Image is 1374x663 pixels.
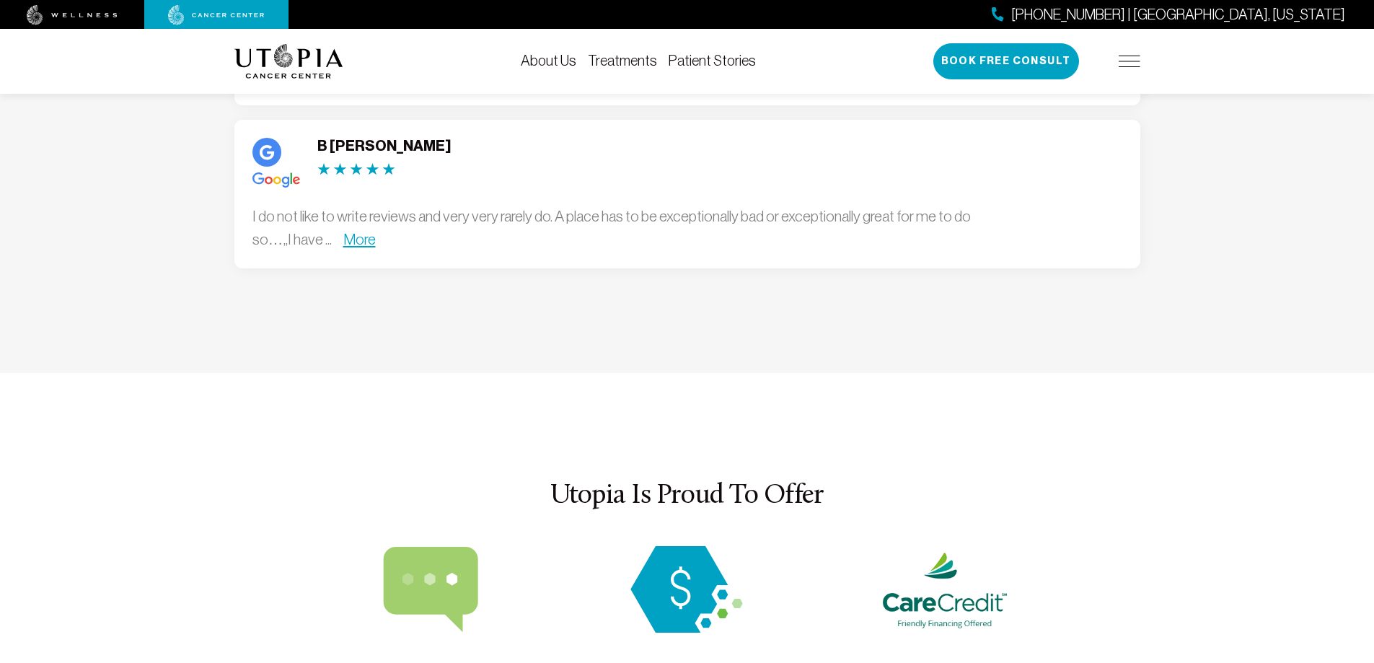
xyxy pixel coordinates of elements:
a: [PHONE_NUMBER] | [GEOGRAPHIC_DATA], [US_STATE] [992,4,1345,25]
h3: Utopia Is Proud To Offer [234,481,1140,511]
img: logo [234,44,343,79]
img: google [252,138,281,167]
img: wellness [27,5,118,25]
a: Treatments [588,53,657,69]
a: About Us [521,53,576,69]
img: Free Initial Consultation [366,546,495,633]
a: More [343,231,376,247]
a: Patient Stories [669,53,756,69]
div: B [PERSON_NAME] [317,138,451,155]
img: Accepts CareCredit [879,546,1008,633]
div: I do not like to write reviews and very very rarely do. A place has to be exceptionally bad or ex... [252,205,974,250]
img: cancer center [168,5,265,25]
img: Google Reviews [317,163,395,176]
button: Book Free Consult [933,43,1079,79]
img: google [252,172,300,188]
span: [PHONE_NUMBER] | [GEOGRAPHIC_DATA], [US_STATE] [1011,4,1345,25]
img: icon-hamburger [1119,56,1140,67]
img: Discounted Accommodations [622,546,751,633]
